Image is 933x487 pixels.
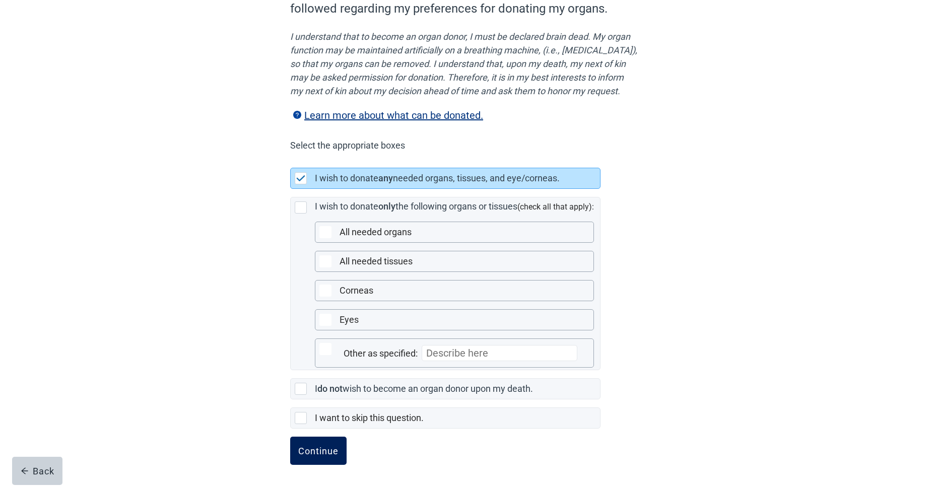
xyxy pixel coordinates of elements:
label: Corneas [340,285,373,296]
div: (check all that apply): [315,199,594,368]
input: Describe here [422,345,577,361]
button: arrow-leftBack [12,457,62,485]
label: the following organs or tissues [395,201,517,212]
img: Check [296,175,305,181]
span: arrow-left [21,467,29,475]
p: Select the appropriate boxes [290,136,638,155]
span: question-circle [293,111,301,119]
label: wish to become an organ donor upon my death. [343,383,533,394]
label: All needed tissues [340,256,413,266]
label: All needed organs [340,227,412,237]
div: Back [21,466,54,476]
label: Other as specified: [344,348,418,359]
button: Continue [290,437,347,465]
label: Eyes [340,314,359,325]
label: I wish to donate [315,173,378,183]
label: only [378,201,395,212]
label: I wish to donate [315,201,378,212]
label: needed organs, tissues, and eye/corneas. [393,173,560,183]
div: Continue [298,446,339,456]
label: Learn more about what can be donated. [290,109,483,121]
label: I [315,383,317,394]
label: I want to skip this question. [315,412,424,423]
em: I understand that to become an organ donor, I must be declared brain dead. My organ function may ... [290,30,638,98]
label: any [378,173,393,183]
label: do not [317,383,343,394]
